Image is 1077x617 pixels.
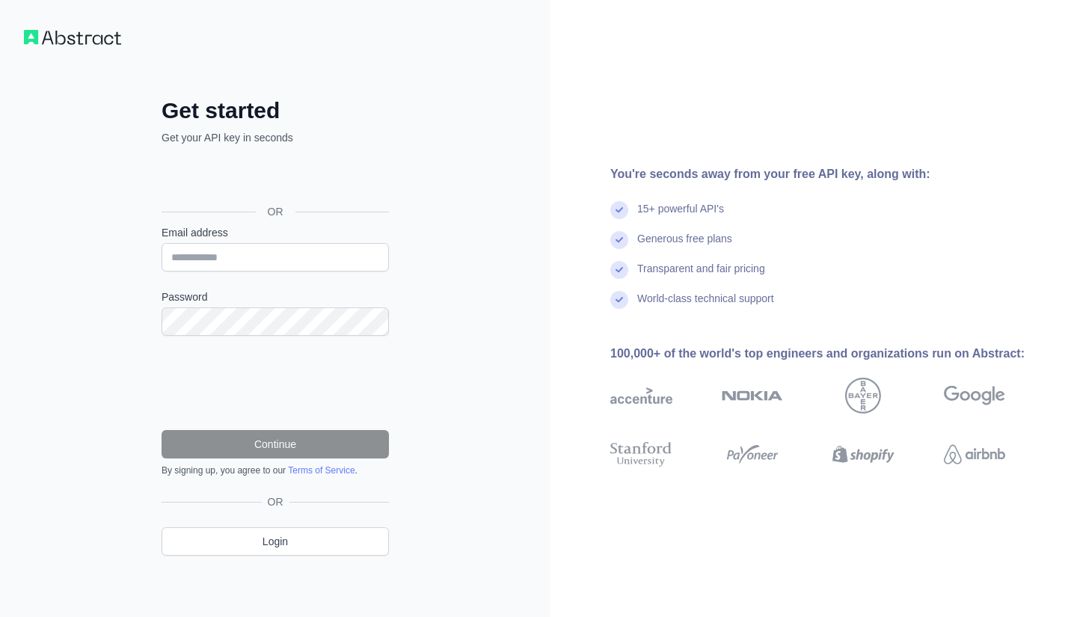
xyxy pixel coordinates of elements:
[162,464,389,476] div: By signing up, you agree to our .
[610,291,628,309] img: check mark
[637,201,724,231] div: 15+ powerful API's
[637,261,765,291] div: Transparent and fair pricing
[944,439,1006,470] img: airbnb
[162,225,389,240] label: Email address
[832,439,895,470] img: shopify
[944,378,1006,414] img: google
[722,439,784,470] img: payoneer
[154,162,393,194] iframe: Sign in with Google Button
[610,165,1053,183] div: You're seconds away from your free API key, along with:
[722,378,784,414] img: nokia
[610,439,672,470] img: stanford university
[162,289,389,304] label: Password
[637,291,774,321] div: World-class technical support
[162,527,389,556] a: Login
[162,97,389,124] h2: Get started
[162,430,389,458] button: Continue
[637,231,732,261] div: Generous free plans
[262,494,289,509] span: OR
[288,465,355,476] a: Terms of Service
[162,354,389,412] iframe: reCAPTCHA
[610,201,628,219] img: check mark
[610,261,628,279] img: check mark
[610,345,1053,363] div: 100,000+ of the world's top engineers and organizations run on Abstract:
[256,204,295,219] span: OR
[162,130,389,145] p: Get your API key in seconds
[845,378,881,414] img: bayer
[610,231,628,249] img: check mark
[24,30,121,45] img: Workflow
[610,378,672,414] img: accenture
